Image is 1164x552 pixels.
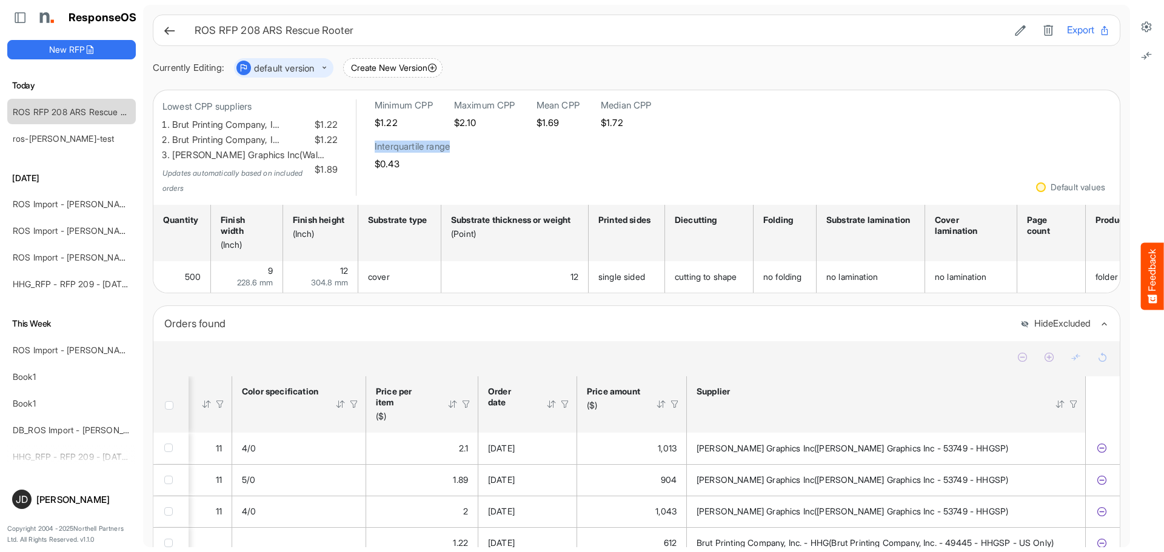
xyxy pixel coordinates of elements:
img: Northell [33,5,58,30]
span: 4/0 [242,506,256,516]
span: 11 [216,506,222,516]
td: 1043 is template cell Column Header httpsnorthellcomontologiesmapping-rulesorderhasprice [577,496,687,527]
button: New RFP [7,40,136,59]
span: 1,043 [655,506,677,516]
button: HideExcluded [1020,319,1091,329]
td: 2.001919385796545 is template cell Column Header price-per-item [366,496,478,527]
button: Export [1067,22,1110,38]
td: checkbox [153,433,189,464]
h6: Mean CPP [537,99,580,111]
td: checkbox [153,464,189,496]
div: Price per item [376,386,432,408]
a: ROS Import - [PERSON_NAME] - ROS 11 [13,225,170,236]
span: Brut Printing Company, Inc. - HHG(Brut Printing Company, Inc. - 49445 - HHGSP - US Only) [697,537,1054,548]
h5: $1.22 [375,118,433,128]
div: Filter Icon [215,399,226,410]
button: Exclude [1095,474,1108,486]
div: Order date [488,386,530,408]
div: ($) [376,411,432,422]
div: Filter Icon [560,399,570,410]
span: 2.1 [459,443,468,453]
div: Substrate type [368,214,427,225]
div: [PERSON_NAME] [36,495,131,504]
h6: ROS RFP 208 ARS Rescue Rooter [195,25,1002,36]
td: 904 is template cell Column Header httpsnorthellcomontologiesmapping-rulesorderhasprice [577,464,687,496]
td: no lamination is template cell Column Header httpsnorthellcomontologiesmapping-rulesmanufacturing... [925,261,1017,293]
span: no folding [763,271,802,282]
span: no lamination [826,271,878,282]
button: Exclude [1095,442,1108,454]
span: $1.22 [312,118,338,133]
td: 2.0973084886128364 is template cell Column Header price-per-item [366,433,478,464]
td: 5/0 is template cell Column Header httpsnorthellcomontologiesmapping-rulesfeaturehascolourspecifi... [232,464,366,496]
div: Substrate lamination [826,214,911,225]
span: $1.89 [312,162,338,178]
td: 4/0 is template cell Column Header httpsnorthellcomontologiesmapping-rulesfeaturehascolourspecifi... [232,496,366,527]
h6: Interquartile range [375,141,450,153]
span: [PERSON_NAME] Graphics Inc([PERSON_NAME] Graphics Inc - 53749 - HHGSP) [697,474,1008,485]
h5: $1.69 [537,118,580,128]
td: 500 is template cell Column Header httpsnorthellcomontologiesmapping-rulesorderhasquantity [153,261,211,293]
a: ROS Import - [PERSON_NAME] - ROS 11 [13,199,170,209]
td: 4/0 is template cell Column Header httpsnorthellcomontologiesmapping-rulesfeaturehascolourspecifi... [232,433,366,464]
td: 9 is template cell Column Header httpsnorthellcomontologiesmapping-rulesmeasurementhasfinishsizew... [211,261,283,293]
h6: Maximum CPP [454,99,515,111]
h6: Today [7,79,136,92]
td: cutting to shape is template cell Column Header httpsnorthellcomontologiesmapping-rulesmanufactur... [665,261,754,293]
div: Filter Icon [669,399,680,410]
li: Brut Printing Company, I… [172,118,338,133]
span: JD [16,494,28,504]
div: Product type [1095,214,1147,225]
a: ROS RFP 208 ARS Rescue Rooter [13,107,147,117]
h6: [DATE] [7,171,136,185]
div: Quantity [163,214,197,225]
span: 11 [216,474,222,485]
span: 1.22 [453,537,468,548]
button: Delete [1039,22,1057,38]
td: 1013 is template cell Column Header httpsnorthellcomontologiesmapping-rulesorderhasprice [577,433,687,464]
span: no lamination [935,271,986,282]
div: Diecutting [675,214,740,225]
a: ROS Import - [PERSON_NAME] - Final (short) [13,345,189,355]
button: Exclude [1095,505,1108,517]
span: 904 [661,474,677,485]
button: Create New Version [343,58,443,78]
p: Lowest CPP suppliers [162,99,338,115]
span: 1,013 [658,443,677,453]
div: Filter Icon [461,399,472,410]
a: Book1 [13,371,36,382]
div: Substrate thickness or weight [451,214,575,225]
div: Price amount [587,386,640,397]
h5: $2.10 [454,118,515,128]
div: Cover lamination [935,214,1003,236]
span: 304.8 mm [311,278,348,287]
td: ce87af4f-8103-4323-9287-eca2fa8c6a24 is template cell Column Header [1086,496,1120,527]
div: Finish width [221,214,269,236]
a: ROS Import - [PERSON_NAME] - ROS 11 [13,252,170,262]
span: 612 [664,537,677,548]
span: 11 [216,443,222,453]
button: Edit [1011,22,1029,38]
td: ab964b96-0a90-40bb-9f73-6d3a871790b0 is template cell Column Header [1086,464,1120,496]
div: (Inch) [293,228,344,239]
a: ros-[PERSON_NAME]-test [13,133,115,144]
td: cover is template cell Column Header httpsnorthellcomontologiesmapping-rulesmaterialhassubstratem... [358,261,441,293]
h1: ResponseOS [69,12,137,24]
span: 1.89 [453,474,468,485]
li: [PERSON_NAME] Graphics Inc(Wal… [172,148,338,163]
td: Wallace Graphics Inc(Wallace Graphics Inc - 53749 - HHGSP) is template cell Column Header httpsno... [687,433,1086,464]
a: DB_ROS Import - [PERSON_NAME] - ROS 4 [13,425,184,435]
div: Currently Editing: [153,61,224,76]
a: Book1 [13,398,36,408]
span: 12 [340,265,348,276]
li: Brut Printing Company, I… [172,133,338,148]
div: Filter Icon [1068,399,1079,410]
div: (Point) [451,228,575,239]
span: 5/0 [242,474,255,485]
td: Wallace Graphics Inc(Wallace Graphics Inc - 53749 - HHGSP) is template cell Column Header httpsno... [687,496,1086,527]
p: Copyright 2004 - 2025 Northell Partners Ltd. All Rights Reserved. v 1.1.0 [7,524,136,545]
div: Color specification [242,386,319,397]
button: Exclude [1095,537,1108,549]
td: checkbox [153,496,189,527]
span: 12 [570,271,578,282]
